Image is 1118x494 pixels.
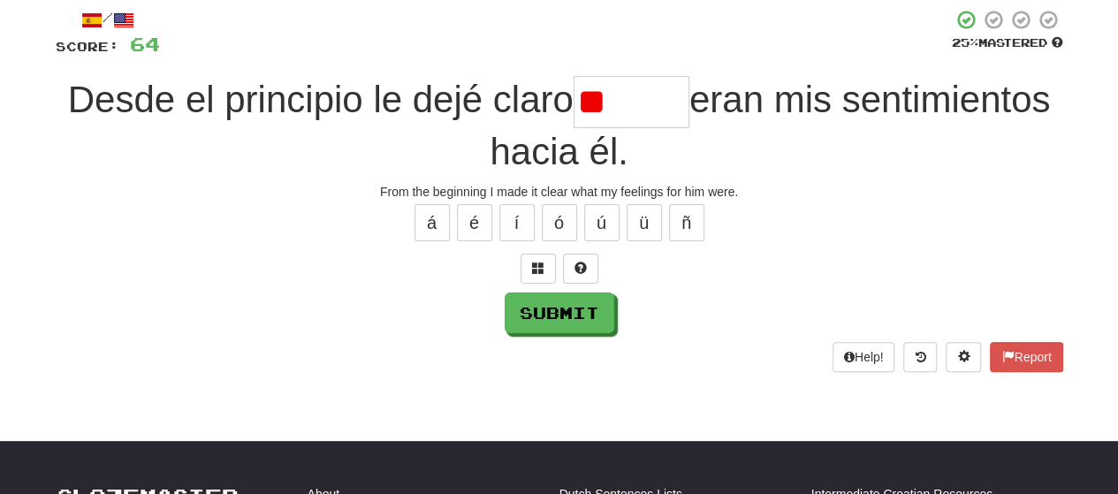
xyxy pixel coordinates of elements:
[542,204,577,241] button: ó
[56,39,119,54] span: Score:
[952,35,1063,51] div: Mastered
[414,204,450,241] button: á
[627,204,662,241] button: ü
[457,204,492,241] button: é
[499,204,535,241] button: í
[130,33,160,55] span: 64
[584,204,620,241] button: ú
[521,254,556,284] button: Switch sentence to multiple choice alt+p
[563,254,598,284] button: Single letter hint - you only get 1 per sentence and score half the points! alt+h
[68,79,574,120] span: Desde el principio le dejé claro
[56,9,160,31] div: /
[990,342,1062,372] button: Report
[56,183,1063,201] div: From the beginning I made it clear what my feelings for him were.
[833,342,895,372] button: Help!
[505,293,614,333] button: Submit
[490,79,1050,172] span: eran mis sentimientos hacia él.
[903,342,937,372] button: Round history (alt+y)
[669,204,704,241] button: ñ
[952,35,978,49] span: 25 %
